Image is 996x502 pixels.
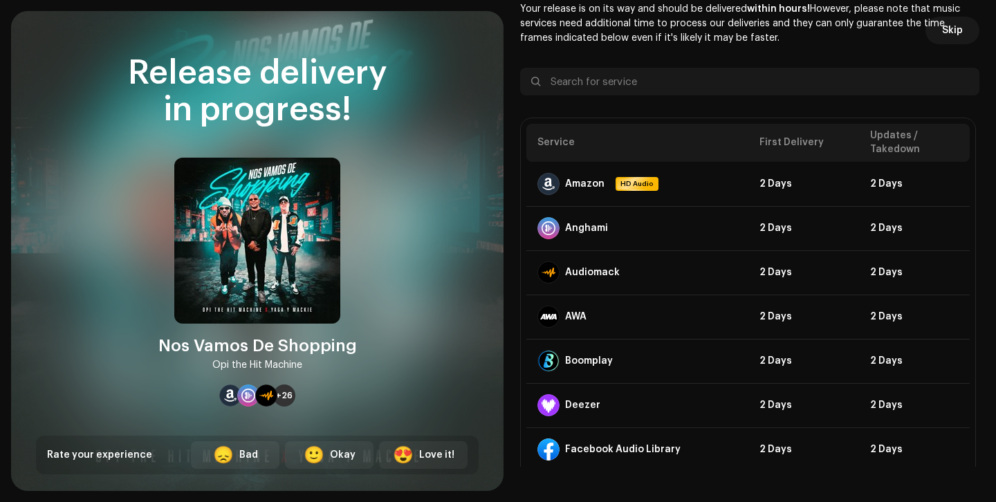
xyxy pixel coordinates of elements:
th: Service [526,124,748,162]
span: Rate your experience [47,450,152,460]
div: Boomplay [565,355,613,366]
td: 2 Days [859,162,970,206]
td: 2 Days [859,427,970,472]
div: Love it! [419,448,454,463]
td: 2 Days [748,383,859,427]
div: 😞 [213,447,234,463]
div: Okay [330,448,356,463]
div: Deezer [565,400,600,411]
td: 2 Days [859,250,970,295]
div: Facebook Audio Library [565,444,681,455]
td: 2 Days [859,339,970,383]
p: Your release is on its way and should be delivered However, please note that music services need ... [520,2,979,46]
div: Release delivery in progress! [36,55,479,129]
span: +26 [276,390,293,401]
img: 398e41c9-a65f-48d8-bbb2-d4dd9b69f9ba [174,158,340,324]
b: within hours! [747,4,810,14]
span: HD Audio [617,178,657,189]
div: AWA [565,311,587,322]
td: 2 Days [748,339,859,383]
div: Nos Vamos De Shopping [158,335,357,357]
div: Audiomack [565,267,620,278]
td: 2 Days [748,162,859,206]
td: 2 Days [859,206,970,250]
span: Skip [942,17,963,44]
th: Updates / Takedown [859,124,970,162]
div: Bad [239,448,258,463]
td: 2 Days [859,295,970,339]
td: 2 Days [748,250,859,295]
div: Opi the Hit Machine [212,357,302,373]
input: Search for service [520,68,979,95]
button: Skip [925,17,979,44]
div: 🙂 [304,447,324,463]
td: 2 Days [748,427,859,472]
div: Amazon [565,178,605,189]
td: 2 Days [859,383,970,427]
td: 2 Days [748,295,859,339]
th: First Delivery [748,124,859,162]
div: 😍 [393,447,414,463]
td: 2 Days [748,206,859,250]
div: Anghami [565,223,608,234]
